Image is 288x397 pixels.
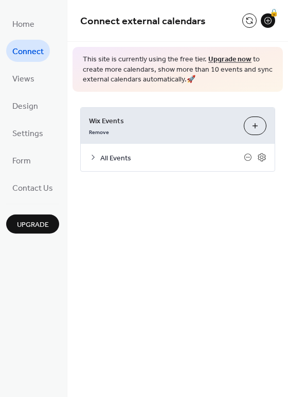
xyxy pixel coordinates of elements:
a: Settings [6,122,49,144]
a: Design [6,94,44,117]
span: Views [12,71,34,87]
a: Upgrade now [208,53,251,67]
span: Home [12,16,34,32]
button: Upgrade [6,214,59,234]
span: Connect [12,44,44,60]
a: Form [6,149,37,171]
span: Design [12,98,38,114]
span: Settings [12,126,43,142]
span: Wix Events [89,115,236,126]
span: Remove [89,128,109,136]
a: Contact Us [6,176,59,198]
a: Views [6,67,41,89]
span: Form [12,153,31,169]
span: This site is currently using the free tier. to create more calendars, show more than 10 events an... [83,55,273,85]
span: Connect external calendars [80,11,206,31]
span: Contact Us [12,180,53,196]
a: Home [6,12,41,35]
span: Upgrade [17,220,49,230]
span: All Events [100,153,244,163]
a: Connect [6,40,50,62]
